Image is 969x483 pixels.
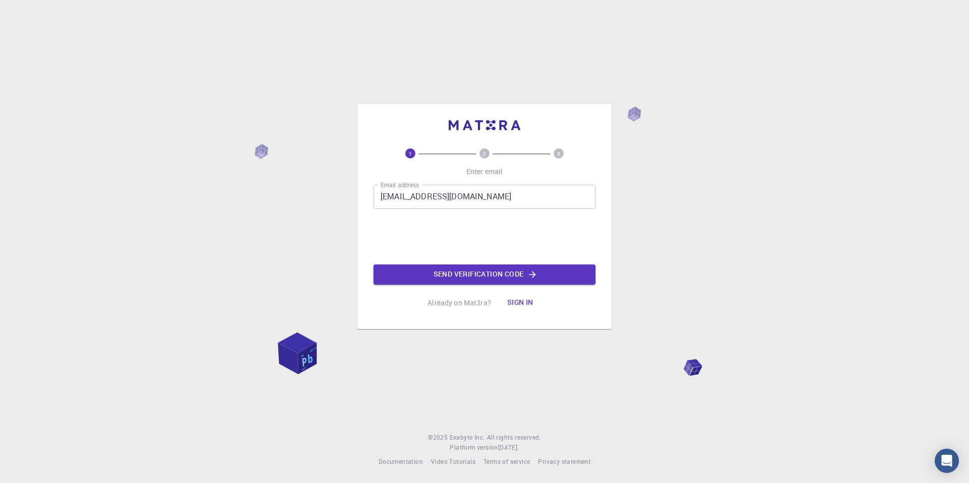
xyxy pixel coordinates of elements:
span: [DATE] . [498,443,519,451]
button: Send verification code [373,264,596,285]
span: All rights reserved. [487,433,541,443]
span: Exabyte Inc. [450,433,485,441]
p: Enter email [466,167,503,177]
p: Already on Mat3ra? [427,298,491,308]
label: Email address [381,181,419,189]
span: Video Tutorials [431,457,475,465]
a: Privacy statement [538,457,590,467]
text: 3 [557,150,560,157]
span: Privacy statement [538,457,590,465]
span: Documentation [379,457,423,465]
a: Exabyte Inc. [450,433,485,443]
div: Open Intercom Messenger [935,449,959,473]
a: Terms of service [483,457,530,467]
span: Terms of service [483,457,530,465]
text: 1 [409,150,412,157]
a: [DATE]. [498,443,519,453]
span: © 2025 [428,433,449,443]
button: Sign in [499,293,542,313]
a: Documentation [379,457,423,467]
a: Video Tutorials [431,457,475,467]
span: Platform version [450,443,498,453]
iframe: reCAPTCHA [408,217,561,256]
text: 2 [483,150,486,157]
